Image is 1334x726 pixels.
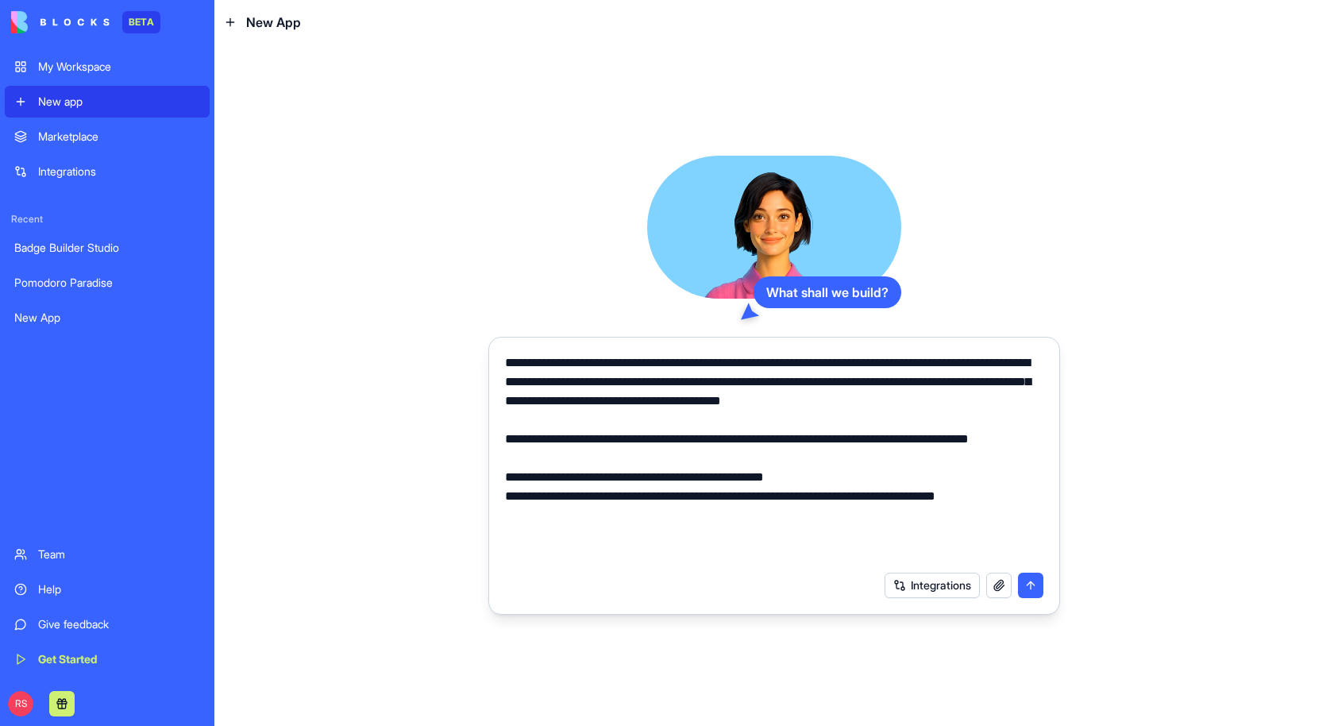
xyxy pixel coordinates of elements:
span: New App [246,13,301,32]
div: BETA [122,11,160,33]
div: Integrations [38,164,200,180]
a: Give feedback [5,608,210,640]
div: Team [38,546,200,562]
div: Help [38,581,200,597]
a: Badge Builder Studio [5,232,210,264]
span: RS [8,691,33,716]
div: Marketplace [38,129,200,145]
div: New App [14,310,200,326]
div: Get Started [38,651,200,667]
div: My Workspace [38,59,200,75]
a: Marketplace [5,121,210,153]
a: Pomodoro Paradise [5,267,210,299]
div: Badge Builder Studio [14,240,200,256]
img: logo [11,11,110,33]
a: Integrations [5,156,210,187]
a: New App [5,302,210,334]
div: Give feedback [38,616,200,632]
a: BETA [11,11,160,33]
a: New app [5,86,210,118]
a: Get Started [5,643,210,675]
a: Team [5,539,210,570]
div: What shall we build? [754,276,901,308]
div: New app [38,94,200,110]
span: Recent [5,213,210,226]
a: My Workspace [5,51,210,83]
div: Pomodoro Paradise [14,275,200,291]
a: Help [5,573,210,605]
button: Integrations [885,573,980,598]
